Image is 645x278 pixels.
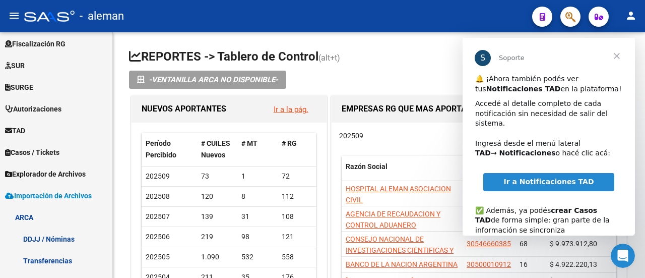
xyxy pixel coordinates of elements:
[346,260,458,268] span: BANCO DE LA NACION ARGENTINA
[346,235,454,266] span: CONSEJO NACIONAL DE INVESTIGACIONES CIENTIFICAS Y TECNICAS CONICET
[241,251,274,263] div: 532
[80,5,124,27] span: - aleman
[237,133,278,166] datatable-header-cell: # MT
[318,53,340,63] span: (alt+t)
[146,212,170,220] span: 202507
[197,133,237,166] datatable-header-cell: # CUILES Nuevos
[463,38,635,236] iframe: Intercom live chat mensaje
[278,133,318,166] datatable-header-cell: # RG
[550,260,597,268] span: $ 4.922.220,13
[201,231,233,243] div: 219
[241,211,274,223] div: 31
[342,104,472,114] span: EMPRESAS RG QUE MAS APORTAN
[8,10,20,22] mat-icon: menu
[201,211,233,223] div: 139
[5,38,66,49] span: Fiscalización RG
[201,139,230,159] span: # CUILES Nuevos
[146,253,170,261] span: 202505
[625,10,637,22] mat-icon: person
[467,260,511,268] span: 30500010912
[129,48,629,66] h1: REPORTES -> Tablero de Control
[241,171,274,182] div: 1
[146,233,170,241] span: 202506
[282,139,297,147] span: # RG
[274,105,308,114] a: Ir a la pág.
[346,162,388,171] span: Razón Social
[339,132,363,140] span: 202509
[142,133,197,166] datatable-header-cell: Período Percibido
[346,210,440,230] span: AGENCIA DE RECAUDACION Y CONTROL ADUANERO
[282,191,314,202] div: 112
[611,244,635,268] iframe: Intercom live chat
[149,71,278,89] i: -VENTANILLA ARCA NO DISPONIBLE-
[5,82,33,93] span: SURGE
[146,172,170,180] span: 202509
[5,190,92,201] span: Importación de Archivos
[282,211,314,223] div: 108
[282,231,314,243] div: 121
[146,192,170,200] span: 202508
[129,71,286,89] button: -VENTANILLA ARCA NO DISPONIBLE-
[5,169,86,180] span: Explorador de Archivos
[201,171,233,182] div: 73
[241,231,274,243] div: 98
[142,104,226,114] span: NUEVOS APORTANTES
[201,191,233,202] div: 120
[5,103,61,115] span: Autorizaciones
[266,100,316,119] button: Ir a la pág.
[550,240,597,248] span: $ 9.973.912,80
[520,240,528,248] span: 68
[5,60,25,71] span: SUR
[282,251,314,263] div: 558
[282,171,314,182] div: 72
[520,260,528,268] span: 16
[467,240,511,248] span: 30546660385
[5,125,25,136] span: TAD
[346,185,451,204] span: HOSPITAL ALEMAN ASOCIACION CIVIL
[146,139,176,159] span: Período Percibido
[5,147,59,158] span: Casos / Tickets
[241,139,257,147] span: # MT
[201,251,233,263] div: 1.090
[13,158,160,227] div: ✅ Además, ya podés de forma simple: gran parte de la información se sincroniza automáticamente y ...
[342,156,463,189] datatable-header-cell: Razón Social
[241,191,274,202] div: 8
